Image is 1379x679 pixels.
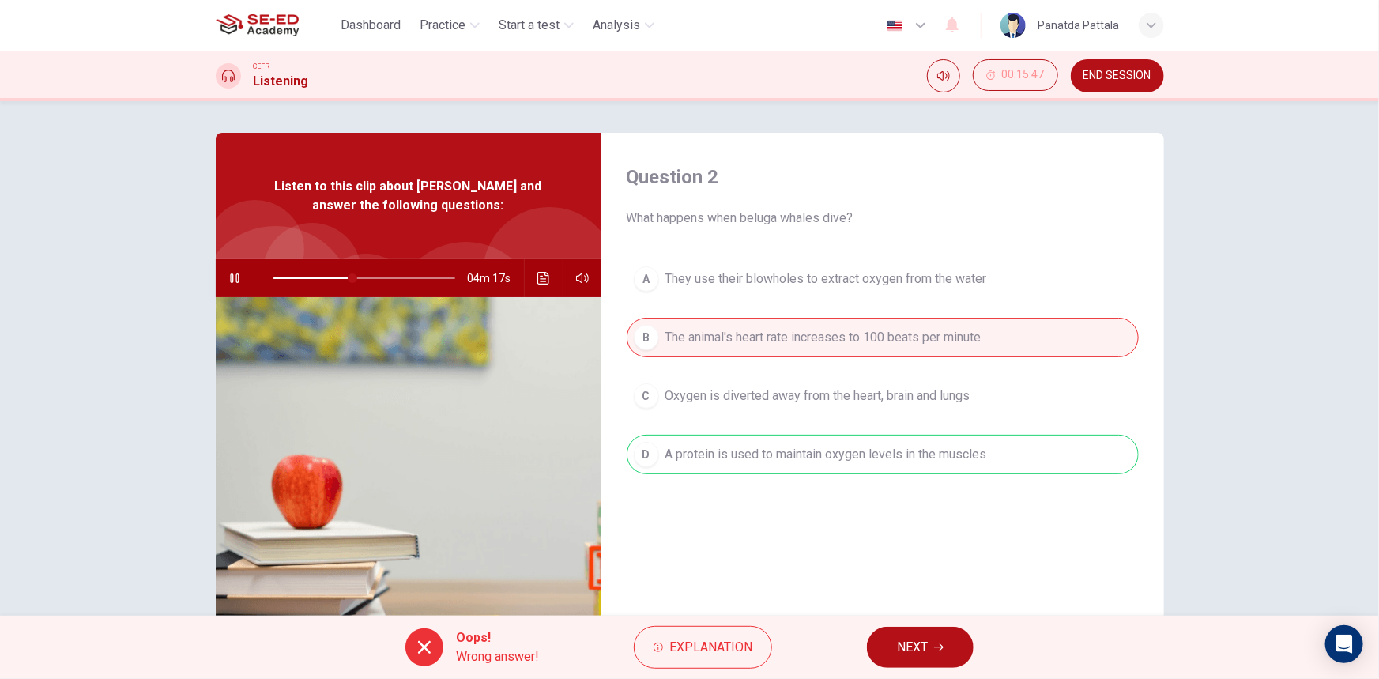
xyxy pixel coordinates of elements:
[867,627,974,668] button: NEXT
[1000,13,1026,38] img: Profile picture
[531,259,556,297] button: Click to see the audio transcription
[334,11,407,40] button: Dashboard
[593,16,640,35] span: Analysis
[254,72,309,91] h1: Listening
[468,259,524,297] span: 04m 17s
[456,647,539,666] span: Wrong answer!
[216,9,335,41] a: SE-ED Academy logo
[267,177,550,215] span: Listen to this clip about [PERSON_NAME] and answer the following questions:
[634,626,772,669] button: Explanation
[927,59,960,92] div: Mute
[492,11,580,40] button: Start a test
[1038,16,1120,35] div: Panatda Pattala
[499,16,560,35] span: Start a test
[973,59,1058,91] button: 00:15:47
[627,164,1139,190] h4: Question 2
[456,628,539,647] span: Oops!
[1071,59,1164,92] button: END SESSION
[973,59,1058,92] div: Hide
[1083,70,1151,82] span: END SESSION
[897,636,928,658] span: NEXT
[254,61,270,72] span: CEFR
[216,9,299,41] img: SE-ED Academy logo
[885,20,905,32] img: en
[1325,625,1363,663] div: Open Intercom Messenger
[669,636,752,658] span: Explanation
[586,11,661,40] button: Analysis
[341,16,401,35] span: Dashboard
[627,209,1139,228] span: What happens when beluga whales dive?
[413,11,486,40] button: Practice
[1002,69,1045,81] span: 00:15:47
[420,16,465,35] span: Practice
